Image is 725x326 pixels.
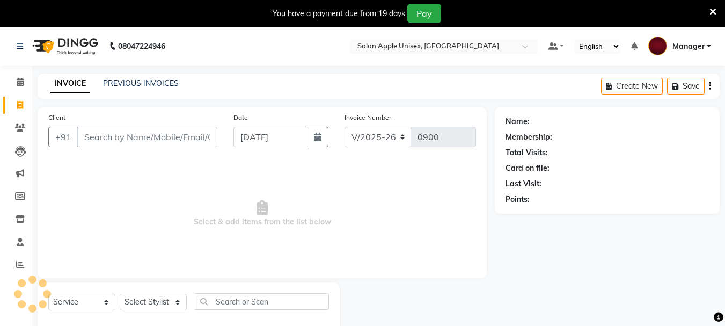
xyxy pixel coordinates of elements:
a: PREVIOUS INVOICES [103,78,179,88]
input: Search or Scan [195,293,329,310]
label: Client [48,113,65,122]
div: Points: [506,194,530,205]
div: Membership: [506,132,552,143]
img: logo [27,31,101,61]
span: Select & add items from the list below [48,160,476,267]
div: Last Visit: [506,178,541,190]
label: Date [233,113,248,122]
img: Manager [648,37,667,55]
span: Manager [672,41,705,52]
button: Pay [407,4,441,23]
div: You have a payment due from 19 days [273,8,405,19]
div: Name: [506,116,530,127]
button: +91 [48,127,78,147]
button: Save [667,78,705,95]
button: Create New [601,78,663,95]
a: INVOICE [50,74,90,93]
b: 08047224946 [118,31,165,61]
input: Search by Name/Mobile/Email/Code [77,127,217,147]
label: Invoice Number [345,113,391,122]
div: Total Visits: [506,147,548,158]
div: Card on file: [506,163,550,174]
